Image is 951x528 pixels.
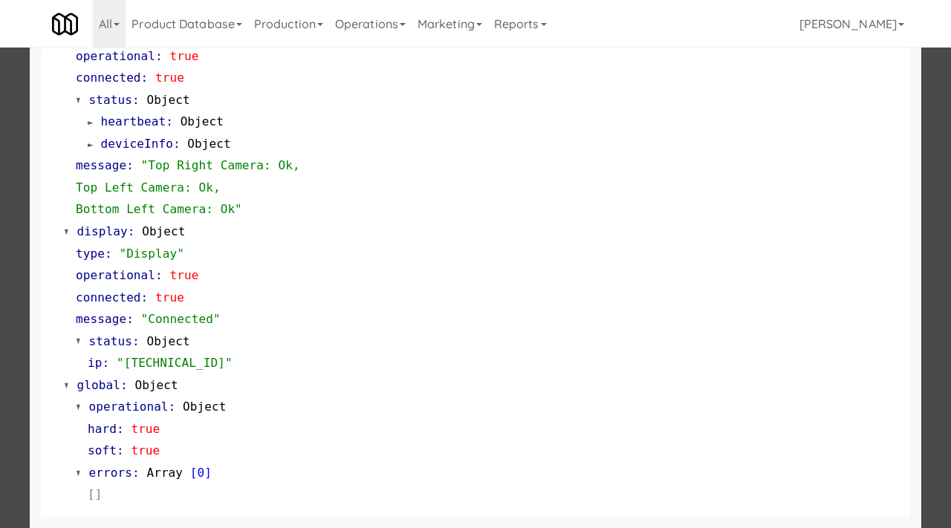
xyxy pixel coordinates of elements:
span: : [128,224,135,238]
span: errors [89,466,132,480]
span: true [170,49,199,63]
span: : [141,290,149,304]
span: Object [142,224,185,238]
span: : [132,466,140,480]
span: : [105,247,112,261]
span: true [155,71,184,85]
span: display [77,224,128,238]
span: heartbeat [101,114,166,128]
span: true [131,422,160,436]
span: operational [89,400,169,414]
span: : [169,400,176,414]
span: message [76,312,126,326]
span: : [117,422,124,436]
span: 0 [198,466,205,480]
span: status [89,334,132,348]
span: Object [181,114,224,128]
span: : [141,71,149,85]
span: true [155,290,184,304]
span: : [132,93,140,107]
span: Object [146,93,189,107]
span: Object [146,334,189,348]
span: "Top Right Camera: Ok, Top Left Camera: Ok, Bottom Left Camera: Ok" [76,158,300,216]
span: global [77,378,120,392]
span: soft [88,443,117,457]
span: [ [190,466,198,480]
span: operational [76,268,155,282]
span: true [170,268,199,282]
span: : [120,378,128,392]
span: Object [183,400,226,414]
span: status [89,93,132,107]
span: : [126,312,134,326]
span: Array [146,466,183,480]
span: Object [187,137,230,151]
span: ] [204,466,212,480]
span: : [132,334,140,348]
span: "Display" [119,247,184,261]
span: true [131,443,160,457]
span: type [76,247,105,261]
span: connected [76,290,141,304]
span: Object [134,378,178,392]
span: : [155,268,163,282]
span: : [102,356,109,370]
span: message [76,158,126,172]
span: deviceInfo [101,137,173,151]
span: : [166,114,173,128]
span: hard [88,422,117,436]
span: ip [88,356,102,370]
span: : [173,137,181,151]
span: : [117,443,124,457]
span: connected [76,71,141,85]
span: : [155,49,163,63]
span: "Connected" [141,312,221,326]
span: : [126,158,134,172]
span: operational [76,49,155,63]
span: "[TECHNICAL_ID]" [117,356,233,370]
img: Micromart [52,11,78,37]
